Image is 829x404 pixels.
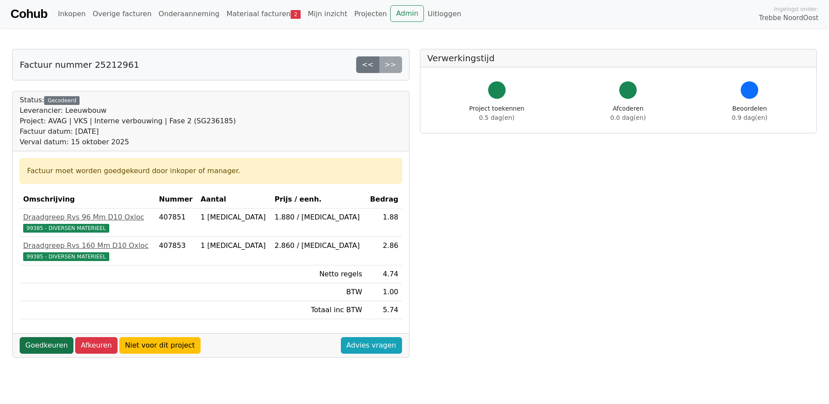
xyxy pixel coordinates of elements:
td: 5.74 [366,301,402,319]
a: Goedkeuren [20,337,73,354]
a: Advies vragen [341,337,402,354]
div: Draadgreep Rvs 96 Mm D10 Oxloc [23,212,152,223]
a: Cohub [10,3,47,24]
span: 0.0 dag(en) [610,114,646,121]
th: Omschrijving [20,191,156,209]
td: 4.74 [366,265,402,283]
div: Verval datum: 15 oktober 2025 [20,137,236,147]
span: 99385 - DIVERSEN MATERIEEL [23,252,109,261]
td: Totaal inc BTW [271,301,366,319]
div: Factuur datum: [DATE] [20,126,236,137]
span: 2 [291,10,301,19]
td: Netto regels [271,265,366,283]
div: 1 [MEDICAL_DATA] [201,212,267,223]
div: Afcoderen [610,104,646,122]
div: 1 [MEDICAL_DATA] [201,240,267,251]
th: Bedrag [366,191,402,209]
div: Leverancier: Leeuwbouw [20,105,236,116]
h5: Factuur nummer 25212961 [20,59,139,70]
div: Gecodeerd [44,96,80,105]
a: Mijn inzicht [304,5,351,23]
a: Onderaanneming [155,5,223,23]
a: Materiaal facturen2 [223,5,304,23]
div: Draadgreep Rvs 160 Mm D10 Oxloc [23,240,152,251]
span: Ingelogd onder: [774,5,819,13]
a: Inkopen [54,5,89,23]
div: Status: [20,95,236,147]
th: Nummer [156,191,197,209]
div: Beoordelen [732,104,767,122]
td: 1.88 [366,209,402,237]
div: 1.880 / [MEDICAL_DATA] [274,212,362,223]
a: << [356,56,379,73]
a: Afkeuren [75,337,118,354]
th: Aantal [197,191,271,209]
span: 99385 - DIVERSEN MATERIEEL [23,224,109,233]
a: Draadgreep Rvs 96 Mm D10 Oxloc99385 - DIVERSEN MATERIEEL [23,212,152,233]
td: BTW [271,283,366,301]
a: Admin [390,5,424,22]
a: Projecten [351,5,391,23]
div: 2.860 / [MEDICAL_DATA] [274,240,362,251]
th: Prijs / eenh. [271,191,366,209]
div: Project toekennen [469,104,524,122]
a: Overige facturen [89,5,155,23]
a: Niet voor dit project [119,337,201,354]
span: 0.9 dag(en) [732,114,767,121]
a: Draadgreep Rvs 160 Mm D10 Oxloc99385 - DIVERSEN MATERIEEL [23,240,152,261]
h5: Verwerkingstijd [427,53,810,63]
td: 407851 [156,209,197,237]
div: Project: AVAG | VKS | Interne verbouwing | Fase 2 (SG236185) [20,116,236,126]
span: Trebbe NoordOost [759,13,819,23]
td: 407853 [156,237,197,265]
td: 2.86 [366,237,402,265]
td: 1.00 [366,283,402,301]
div: Factuur moet worden goedgekeurd door inkoper of manager. [27,166,395,176]
a: Uitloggen [424,5,465,23]
span: 0.5 dag(en) [479,114,514,121]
